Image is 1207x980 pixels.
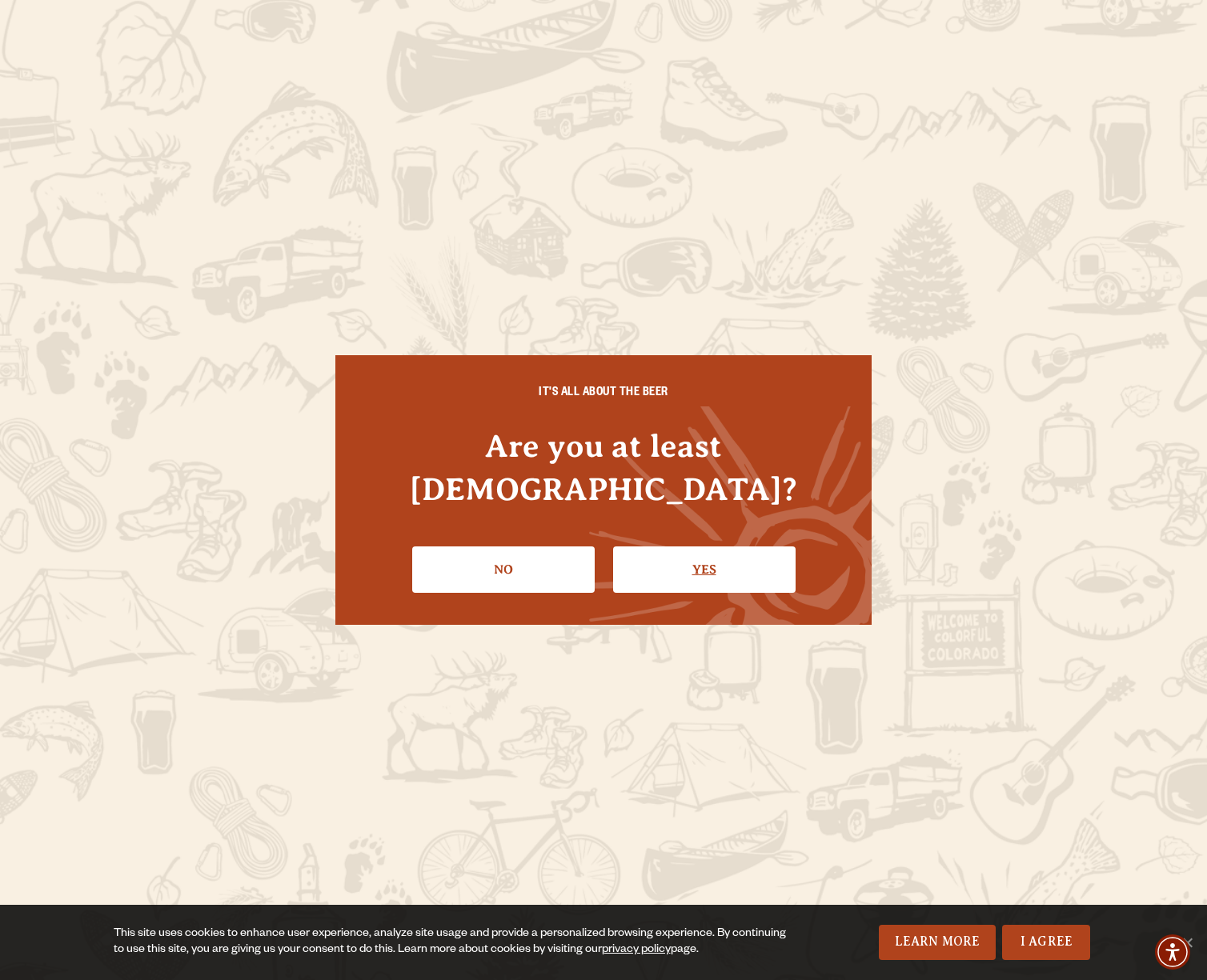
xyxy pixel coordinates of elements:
[114,926,790,958] div: This site uses cookies to enhance user experience, analyze site usage and provide a personalized ...
[367,387,840,402] h6: IT'S ALL ABOUT THE BEER
[613,546,796,593] a: Confirm I'm 21 or older
[879,925,996,960] a: Learn More
[1155,934,1190,970] div: Accessibility Menu
[412,546,595,593] a: No
[367,425,840,510] h4: Are you at least [DEMOGRAPHIC_DATA]?
[1002,925,1090,960] a: I Agree
[602,944,671,957] a: privacy policy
